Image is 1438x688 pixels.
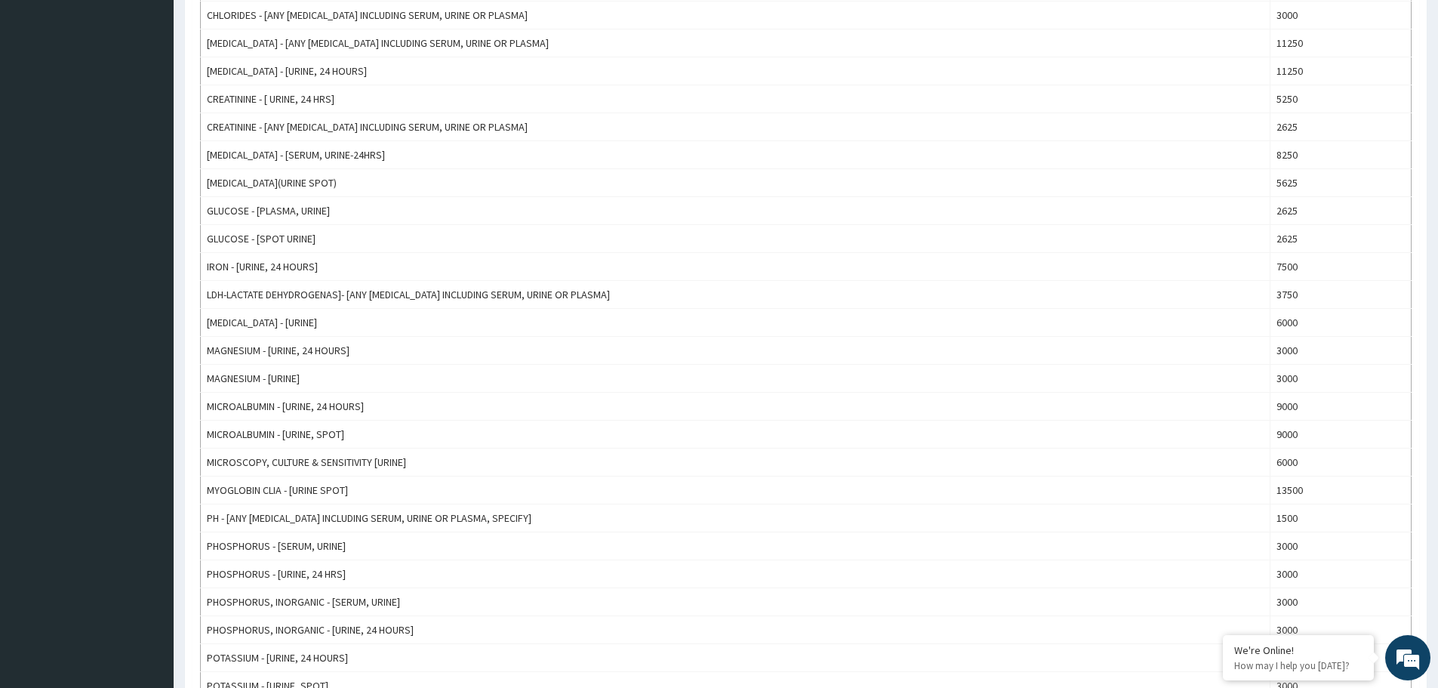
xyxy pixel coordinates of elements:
[201,588,1270,616] td: PHOSPHORUS, INORGANIC - [SERUM, URINE]
[201,225,1270,253] td: GLUCOSE - [SPOT URINE]
[201,197,1270,225] td: GLUCOSE - [PLASMA, URINE]
[1270,588,1411,616] td: 3000
[1270,365,1411,393] td: 3000
[201,532,1270,560] td: PHOSPHORUS - [SERUM, URINE]
[201,393,1270,421] td: MICROALBUMIN - [URINE, 24 HOURS]
[1270,421,1411,449] td: 9000
[201,477,1270,504] td: MYOGLOBIN CLIA - [URINE SPOT]
[201,57,1270,85] td: [MEDICAL_DATA] - [URINE, 24 HOURS]
[1270,169,1411,197] td: 5625
[248,8,284,44] div: Minimize live chat window
[1270,449,1411,477] td: 6000
[1270,560,1411,588] td: 3000
[1270,113,1411,141] td: 2625
[1270,337,1411,365] td: 3000
[1270,477,1411,504] td: 13500
[201,337,1270,365] td: MAGNESIUM - [URINE, 24 HOURS]
[1270,141,1411,169] td: 8250
[201,2,1270,29] td: CHLORIDES - [ANY [MEDICAL_DATA] INCLUDING SERUM, URINE OR PLASMA]
[1270,281,1411,309] td: 3750
[201,560,1270,588] td: PHOSPHORUS - [URINE, 24 HRS]
[201,644,1270,672] td: POTASSIUM - [URINE, 24 HOURS]
[201,141,1270,169] td: [MEDICAL_DATA] - [SERUM, URINE-24HRS]
[1270,532,1411,560] td: 3000
[1270,504,1411,532] td: 1500
[201,365,1270,393] td: MAGNESIUM - [URINE]
[88,190,208,343] span: We're online!
[1234,659,1363,672] p: How may I help you today?
[1270,616,1411,644] td: 3000
[1234,643,1363,657] div: We're Online!
[201,29,1270,57] td: [MEDICAL_DATA] - [ANY [MEDICAL_DATA] INCLUDING SERUM, URINE OR PLASMA]
[1270,29,1411,57] td: 11250
[201,281,1270,309] td: LDH-LACTATE DEHYDROGENAS]- [ANY [MEDICAL_DATA] INCLUDING SERUM, URINE OR PLASMA]
[201,253,1270,281] td: IRON - [URINE, 24 HOURS]
[201,85,1270,113] td: CREATININE - [ URINE, 24 HRS]
[1270,393,1411,421] td: 9000
[201,449,1270,477] td: MICROSCOPY, CULTURE & SENSITIVITY [URINE]
[1270,2,1411,29] td: 3000
[201,504,1270,532] td: PH - [ANY [MEDICAL_DATA] INCLUDING SERUM, URINE OR PLASMA, SPECIFY]
[201,169,1270,197] td: [MEDICAL_DATA](URINE SPOT)
[1270,85,1411,113] td: 5250
[201,113,1270,141] td: CREATININE - [ANY [MEDICAL_DATA] INCLUDING SERUM, URINE OR PLASMA]
[1270,253,1411,281] td: 7500
[1270,57,1411,85] td: 11250
[201,309,1270,337] td: [MEDICAL_DATA] - [URINE]
[8,412,288,465] textarea: Type your message and hit 'Enter'
[1270,309,1411,337] td: 6000
[1270,197,1411,225] td: 2625
[201,616,1270,644] td: PHOSPHORUS, INORGANIC - [URINE, 24 HOURS]
[201,421,1270,449] td: MICROALBUMIN - [URINE, SPOT]
[28,76,61,113] img: d_794563401_company_1708531726252_794563401
[79,85,254,104] div: Chat with us now
[1270,225,1411,253] td: 2625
